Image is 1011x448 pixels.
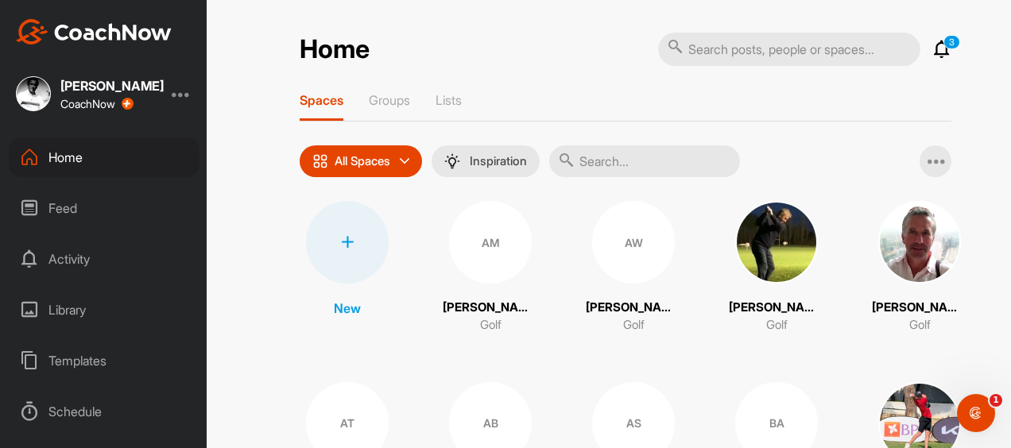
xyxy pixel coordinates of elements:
div: AW [592,201,675,284]
div: AM [449,201,532,284]
p: New [334,299,361,318]
img: square_507f8751695eda0d04be916a83f73f05.jpg [16,76,51,111]
img: CoachNow [16,19,172,44]
iframe: Intercom live chat [957,394,995,432]
div: Home [9,137,199,177]
p: Golf [766,316,788,334]
p: [PERSON_NAME] [729,299,824,317]
div: Library [9,290,199,330]
p: Golf [623,316,645,334]
a: [PERSON_NAME]Golf [872,201,967,334]
p: All Spaces [335,155,390,168]
span: 1 [990,394,1002,407]
div: Feed [9,188,199,228]
div: CoachNow [60,98,134,110]
p: 3 [943,35,960,49]
p: Spaces [300,92,343,108]
p: Golf [909,316,931,334]
a: AW[PERSON_NAME]Golf [586,201,681,334]
img: icon [312,153,328,169]
img: menuIcon [444,153,460,169]
p: Golf [480,316,502,334]
div: [PERSON_NAME] [60,79,164,92]
input: Search... [549,145,740,177]
p: [PERSON_NAME] [443,299,538,317]
img: square_344c150b5a9c78754b3d742cee4dbfc0.jpg [878,201,961,284]
div: Schedule [9,392,199,431]
a: [PERSON_NAME]Golf [729,201,824,334]
p: [PERSON_NAME] [872,299,967,317]
div: Templates [9,341,199,380]
p: [PERSON_NAME] [586,299,681,317]
a: AM[PERSON_NAME]Golf [443,201,538,334]
p: Lists [436,92,462,108]
img: square_1e28c414791355946ca050212597a4de.jpg [735,201,818,284]
div: Activity [9,239,199,279]
p: Inspiration [470,155,527,168]
h2: Home [300,34,370,65]
input: Search posts, people or spaces... [658,33,920,66]
p: Groups [369,92,410,108]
